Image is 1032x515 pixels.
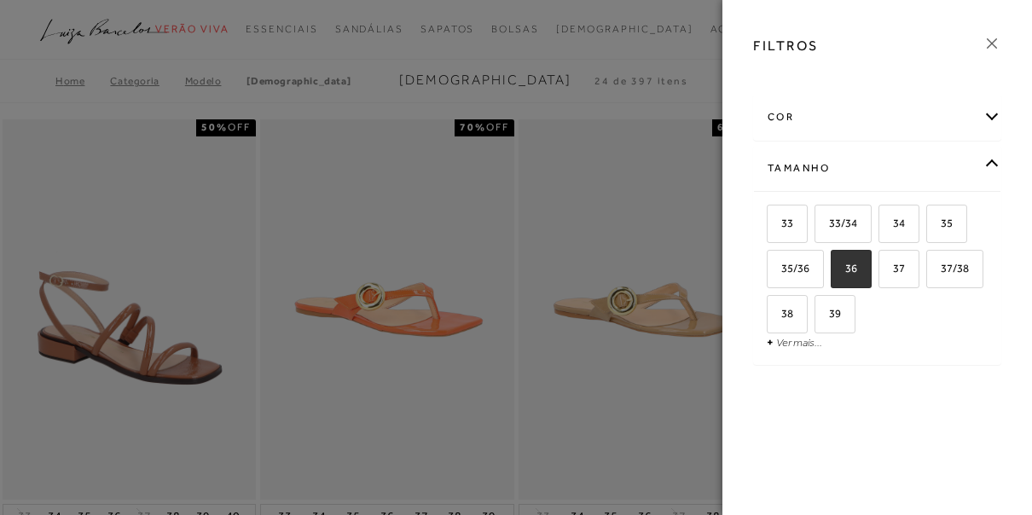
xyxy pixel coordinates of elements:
input: 37/38 [924,263,941,280]
input: 37 [876,263,893,280]
span: 36 [832,262,857,275]
input: 33/34 [812,217,829,234]
input: 39 [812,308,829,325]
span: 35/36 [768,262,809,275]
span: 39 [816,307,841,320]
input: 35/36 [764,263,781,280]
span: 33 [768,217,793,229]
span: 37 [880,262,905,275]
span: 35 [928,217,953,229]
input: 36 [828,263,845,280]
input: 33 [764,217,781,234]
span: 38 [768,307,793,320]
span: 34 [880,217,905,229]
input: 35 [924,217,941,234]
span: 33/34 [816,217,857,229]
input: 38 [764,308,781,325]
div: Tamanho [754,146,1000,191]
a: Ver mais... [776,336,822,349]
span: + [767,335,774,349]
h3: FILTROS [753,36,819,55]
input: 34 [876,217,893,234]
span: 37/38 [928,262,969,275]
div: cor [754,95,1000,140]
